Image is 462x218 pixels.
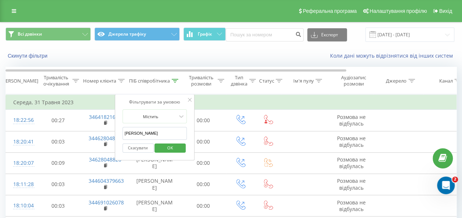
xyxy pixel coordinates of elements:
[180,174,226,195] td: 00:00
[13,156,28,170] div: 18:20:07
[452,177,458,182] span: 2
[155,143,186,153] button: OK
[122,98,187,106] div: Фільтрувати за умовою
[129,174,180,195] td: [PERSON_NAME]
[160,142,180,153] span: OK
[35,110,81,131] td: 00:27
[337,177,366,191] span: Розмова не відбулась
[35,174,81,195] td: 00:03
[89,177,124,184] a: 344604379663
[180,110,226,131] td: 00:00
[94,28,180,41] button: Джерела трафіку
[122,143,154,153] button: Скасувати
[369,8,427,14] span: Налаштування профілю
[89,156,121,163] a: 34628048826
[303,8,357,14] span: Реферальна програма
[89,199,124,206] a: 344691026078
[180,195,226,217] td: 00:00
[180,131,226,152] td: 00:00
[439,78,452,84] div: Канал
[129,78,170,84] div: ПІБ співробітника
[13,177,28,192] div: 18:11:28
[180,152,226,174] td: 00:00
[198,32,212,37] span: Графік
[183,28,226,41] button: Графік
[6,28,91,41] button: Всі дзвінки
[337,199,366,212] span: Розмова не відбулась
[13,113,28,127] div: 18:22:56
[129,152,180,174] td: [PERSON_NAME]
[122,127,187,140] input: Введіть значення
[35,152,81,174] td: 00:09
[386,78,407,84] div: Джерело
[330,52,456,59] a: Коли дані можуть відрізнятися вiд інших систем
[83,78,116,84] div: Номер клієнта
[337,113,366,127] span: Розмова не відбулась
[129,195,180,217] td: [PERSON_NAME]
[6,52,51,59] button: Скинути фільтри
[187,75,216,87] div: Тривалість розмови
[13,135,28,149] div: 18:20:41
[1,78,38,84] div: [PERSON_NAME]
[336,75,371,87] div: Аудіозапис розмови
[259,78,274,84] div: Статус
[337,135,366,148] span: Розмова не відбулась
[226,28,304,41] input: Пошук за номером
[337,156,366,170] span: Розмова не відбулась
[439,8,452,14] span: Вихід
[18,31,42,37] span: Всі дзвінки
[293,78,314,84] div: Ім'я пулу
[89,113,121,120] a: 34641821690
[35,195,81,217] td: 00:03
[42,75,71,87] div: Тривалість очікування
[231,75,247,87] div: Тип дзвінка
[35,131,81,152] td: 00:03
[89,135,124,142] a: 344628048826
[437,177,455,194] iframe: Intercom live chat
[307,28,347,41] button: Експорт
[13,199,28,213] div: 18:10:04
